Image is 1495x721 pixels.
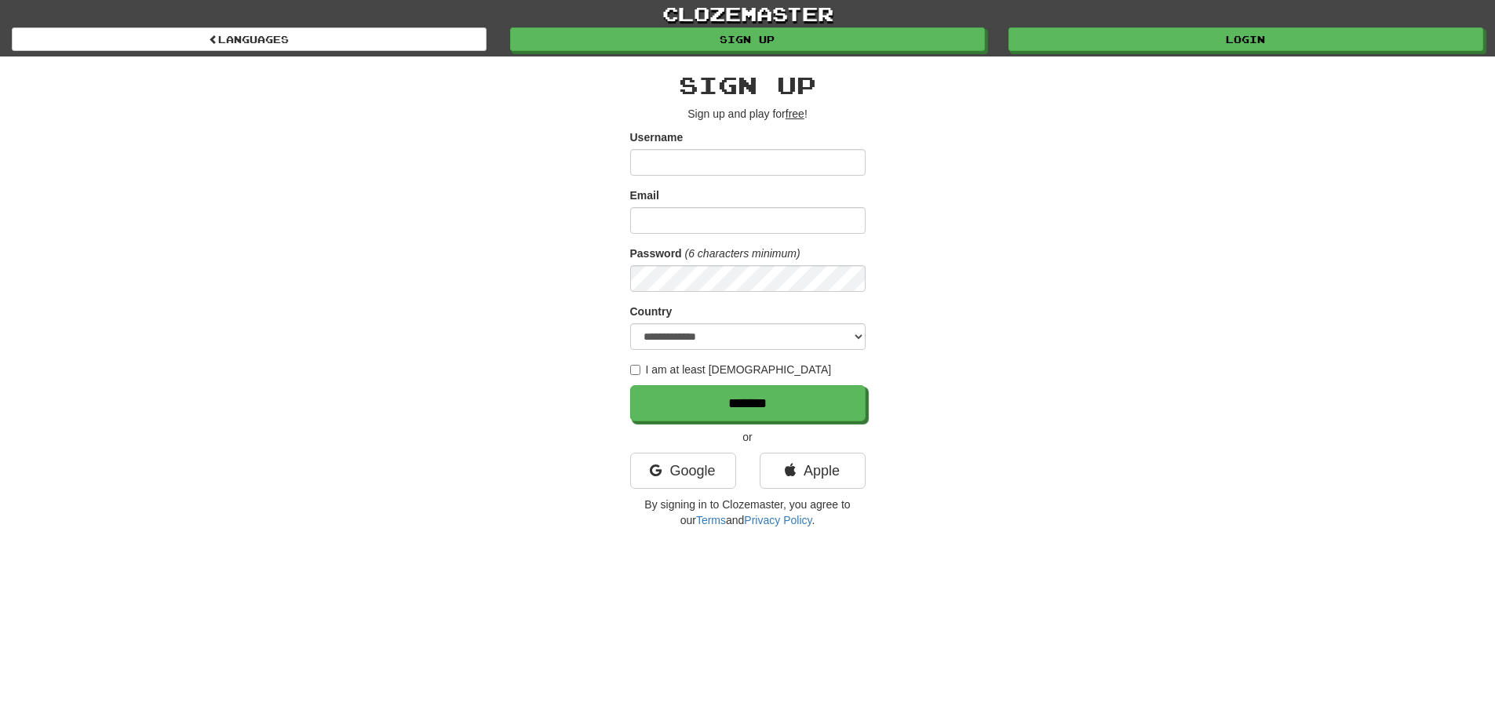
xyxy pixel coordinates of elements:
[12,27,487,51] a: Languages
[630,106,866,122] p: Sign up and play for !
[630,188,659,203] label: Email
[630,497,866,528] p: By signing in to Clozemaster, you agree to our and .
[630,362,832,377] label: I am at least [DEMOGRAPHIC_DATA]
[630,429,866,445] p: or
[1008,27,1483,51] a: Login
[630,72,866,98] h2: Sign up
[630,246,682,261] label: Password
[744,514,811,526] a: Privacy Policy
[630,129,684,145] label: Username
[630,453,736,489] a: Google
[696,514,726,526] a: Terms
[685,247,800,260] em: (6 characters minimum)
[630,304,673,319] label: Country
[760,453,866,489] a: Apple
[786,107,804,120] u: free
[510,27,985,51] a: Sign up
[630,365,640,375] input: I am at least [DEMOGRAPHIC_DATA]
